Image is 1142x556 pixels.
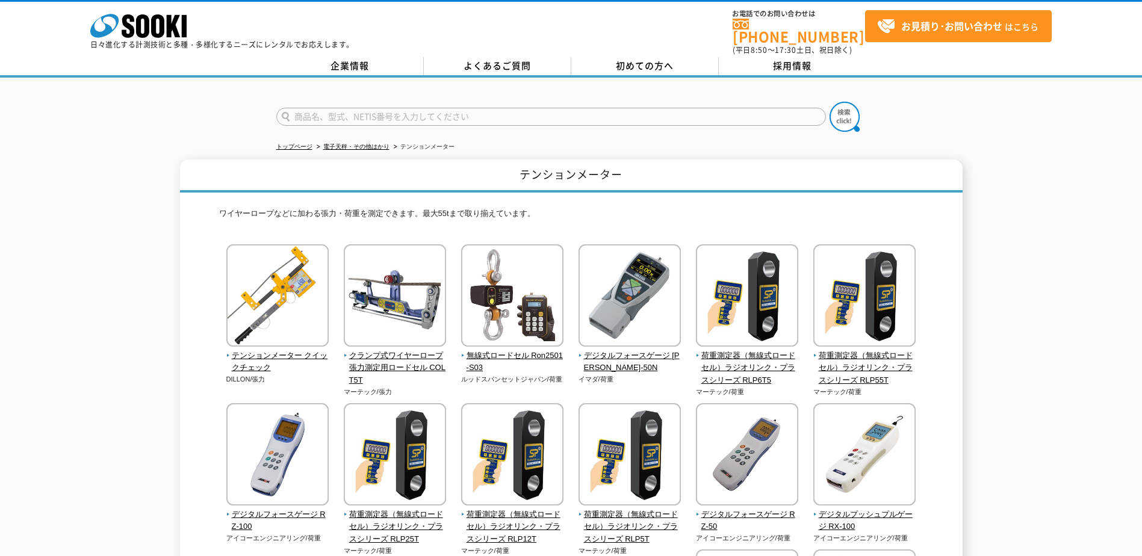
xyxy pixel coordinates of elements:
[226,338,329,374] a: テンションメーター クイックチェック
[226,497,329,533] a: デジタルフォースゲージ RZ-100
[579,508,681,546] span: 荷重測定器（無線式ロードセル）ラジオリンク・プラスシリーズ RLP5T
[461,244,563,350] img: 無線式ロードセル Ron2501-S03
[461,508,564,546] span: 荷重測定器（無線式ロードセル）ラジオリンク・プラスシリーズ RLP12T
[813,387,916,397] p: マーテック/荷重
[461,546,564,556] p: マーテック/荷重
[344,546,447,556] p: マーテック/荷重
[865,10,1052,42] a: お見積り･お問い合わせはこちら
[696,508,799,534] span: デジタルフォースゲージ RZ-50
[733,45,852,55] span: (平日 ～ 土日、祝日除く)
[180,159,963,193] h1: テンションメーター
[579,244,681,350] img: デジタルフォースゲージ ZTS-50N
[344,350,447,387] span: クランプ式ワイヤーロープ張力測定用ロードセル COLT5T
[751,45,768,55] span: 8:50
[813,497,916,533] a: デジタルプッシュプルゲージ RX-100
[226,533,329,543] p: アイコーエンジニアリング/荷重
[696,338,799,387] a: 荷重測定器（無線式ロードセル）ラジオリンク・プラスシリーズ RLP6T5
[813,350,916,387] span: 荷重測定器（無線式ロードセル）ラジオリンク・プラスシリーズ RLP55T
[391,141,455,153] li: テンションメーター
[813,244,916,350] img: 荷重測定器（無線式ロードセル）ラジオリンク・プラスシリーズ RLP55T
[461,338,564,374] a: 無線式ロードセル Ron2501-S03
[344,508,447,546] span: 荷重測定器（無線式ロードセル）ラジオリンク・プラスシリーズ RLP25T
[344,387,447,397] p: マーテック/張力
[813,338,916,387] a: 荷重測定器（無線式ロードセル）ラジオリンク・プラスシリーズ RLP55T
[344,244,446,350] img: クランプ式ワイヤーロープ張力測定用ロードセル COLT5T
[813,508,916,534] span: デジタルプッシュプルゲージ RX-100
[696,497,799,533] a: デジタルフォースゲージ RZ-50
[696,533,799,543] p: アイコーエンジニアリング/荷重
[226,374,329,385] p: DILLON/張力
[90,41,354,48] p: 日々進化する計測技術と多種・多様化するニーズにレンタルでお応えします。
[571,57,719,75] a: 初めての方へ
[579,374,681,385] p: イマダ/荷重
[830,102,860,132] img: btn_search.png
[219,208,923,226] p: ワイヤーロープなどに加わる張力・荷重を測定できます。最大55tまで取り揃えています。
[901,19,1002,33] strong: お見積り･お問い合わせ
[696,350,799,387] span: 荷重測定器（無線式ロードセル）ラジオリンク・プラスシリーズ RLP6T5
[276,108,826,126] input: 商品名、型式、NETIS番号を入力してください
[775,45,796,55] span: 17:30
[579,497,681,546] a: 荷重測定器（無線式ロードセル）ラジオリンク・プラスシリーズ RLP5T
[813,403,916,508] img: デジタルプッシュプルゲージ RX-100
[461,497,564,546] a: 荷重測定器（無線式ロードセル）ラジオリンク・プラスシリーズ RLP12T
[579,403,681,508] img: 荷重測定器（無線式ロードセル）ラジオリンク・プラスシリーズ RLP5T
[276,57,424,75] a: 企業情報
[461,350,564,375] span: 無線式ロードセル Ron2501-S03
[616,59,674,72] span: 初めての方へ
[719,57,866,75] a: 採用情報
[323,143,389,150] a: 電子天秤・その他はかり
[579,546,681,556] p: マーテック/荷重
[696,244,798,350] img: 荷重測定器（無線式ロードセル）ラジオリンク・プラスシリーズ RLP6T5
[226,244,329,350] img: テンションメーター クイックチェック
[813,533,916,543] p: アイコーエンジニアリング/荷重
[226,350,329,375] span: テンションメーター クイックチェック
[877,17,1038,36] span: はこちら
[226,508,329,534] span: デジタルフォースゲージ RZ-100
[733,19,865,43] a: [PHONE_NUMBER]
[696,387,799,397] p: マーテック/荷重
[344,338,447,387] a: クランプ式ワイヤーロープ張力測定用ロードセル COLT5T
[344,497,447,546] a: 荷重測定器（無線式ロードセル）ラジオリンク・プラスシリーズ RLP25T
[733,10,865,17] span: お電話でのお問い合わせは
[461,374,564,385] p: ルッドスパンセットジャパン/荷重
[424,57,571,75] a: よくあるご質問
[226,403,329,508] img: デジタルフォースゲージ RZ-100
[696,403,798,508] img: デジタルフォースゲージ RZ-50
[579,338,681,374] a: デジタルフォースゲージ [PERSON_NAME]-50N
[579,350,681,375] span: デジタルフォースゲージ [PERSON_NAME]-50N
[276,143,312,150] a: トップページ
[461,403,563,508] img: 荷重測定器（無線式ロードセル）ラジオリンク・プラスシリーズ RLP12T
[344,403,446,508] img: 荷重測定器（無線式ロードセル）ラジオリンク・プラスシリーズ RLP25T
